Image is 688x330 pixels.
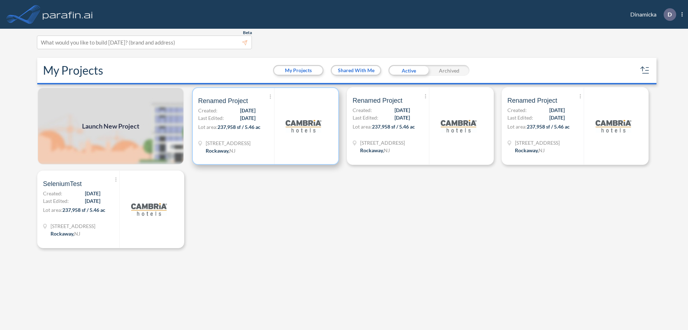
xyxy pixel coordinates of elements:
[507,124,527,130] span: Lot area:
[43,190,62,197] span: Created:
[240,107,255,114] span: [DATE]
[384,147,390,153] span: NJ
[353,114,378,121] span: Last Edited:
[82,121,139,131] span: Launch New Project
[198,107,218,114] span: Created:
[372,124,415,130] span: 237,958 sf / 5.46 ac
[515,147,539,153] span: Rockaway ,
[198,114,224,122] span: Last Edited:
[206,148,229,154] span: Rockaway ,
[85,190,100,197] span: [DATE]
[198,124,218,130] span: Lot area:
[549,114,565,121] span: [DATE]
[332,66,380,75] button: Shared With Me
[218,124,261,130] span: 237,958 sf / 5.46 ac
[286,108,321,144] img: logo
[549,106,565,114] span: [DATE]
[515,147,545,154] div: Rockaway, NJ
[37,87,184,165] a: Launch New Project
[131,191,167,227] img: logo
[388,65,429,76] div: Active
[206,139,250,147] span: 321 Mt Hope Ave
[639,65,651,76] button: sort
[240,114,255,122] span: [DATE]
[274,66,322,75] button: My Projects
[441,108,477,144] img: logo
[74,231,80,237] span: NJ
[206,147,235,154] div: Rockaway, NJ
[43,180,82,188] span: SeleniumTest
[353,106,372,114] span: Created:
[360,147,390,154] div: Rockaway, NJ
[360,139,405,147] span: 321 Mt Hope Ave
[43,197,69,205] span: Last Edited:
[41,7,94,22] img: logo
[37,87,184,165] img: add
[507,114,533,121] span: Last Edited:
[539,147,545,153] span: NJ
[85,197,100,205] span: [DATE]
[668,11,672,18] p: D
[360,147,384,153] span: Rockaway ,
[353,124,372,130] span: Lot area:
[43,64,103,77] h2: My Projects
[515,139,560,147] span: 321 Mt Hope Ave
[527,124,570,130] span: 237,958 sf / 5.46 ac
[51,231,74,237] span: Rockaway ,
[353,96,402,105] span: Renamed Project
[620,8,683,21] div: Dinamicka
[198,97,248,105] span: Renamed Project
[507,106,527,114] span: Created:
[596,108,631,144] img: logo
[429,65,469,76] div: Archived
[229,148,235,154] span: NJ
[243,30,252,36] span: Beta
[395,106,410,114] span: [DATE]
[507,96,557,105] span: Renamed Project
[51,222,95,230] span: 321 Mt Hope Ave
[395,114,410,121] span: [DATE]
[51,230,80,237] div: Rockaway, NJ
[43,207,62,213] span: Lot area:
[62,207,105,213] span: 237,958 sf / 5.46 ac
